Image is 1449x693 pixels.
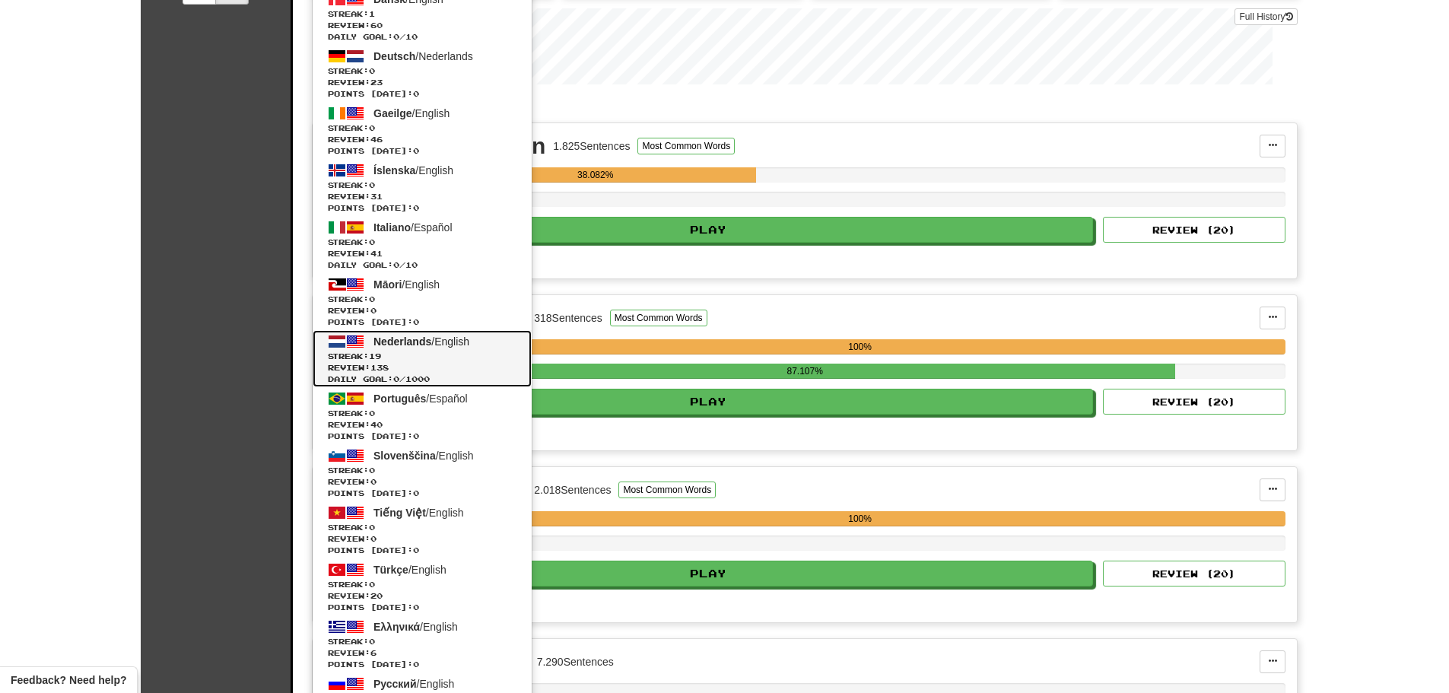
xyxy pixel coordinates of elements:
span: Points [DATE]: 0 [328,202,516,214]
span: 0 [369,66,375,75]
button: Review (20) [1103,561,1285,587]
span: 0 [369,523,375,532]
span: Review: 31 [328,191,516,202]
span: Streak: [328,522,516,533]
div: 1.825 Sentences [553,138,630,154]
span: / English [373,564,446,576]
button: Review (20) [1103,389,1285,415]
span: / English [373,107,450,119]
span: Streak: [328,636,516,647]
span: Streak: [328,122,516,134]
span: Points [DATE]: 0 [328,316,516,328]
span: Streak: [328,579,516,590]
span: Streak: [328,408,516,419]
span: Māori [373,278,402,291]
button: Most Common Words [618,482,716,498]
span: 0 [369,637,375,646]
span: Italiano [373,221,411,234]
span: Points [DATE]: 0 [328,545,516,556]
span: Review: 41 [328,248,516,259]
span: Open feedback widget [11,672,126,688]
span: 0 [393,374,399,383]
span: Points [DATE]: 0 [328,488,516,499]
span: Slovenščina [373,450,436,462]
button: Most Common Words [637,138,735,154]
span: Review: 138 [328,362,516,374]
a: Full History [1235,8,1297,25]
span: Points [DATE]: 0 [328,602,516,613]
button: Play [324,561,1094,587]
span: / English [373,278,440,291]
button: Play [324,389,1094,415]
a: Nederlands/EnglishStreak:19 Review:138Daily Goal:0/1000 [313,330,532,387]
span: Streak: [328,351,516,362]
span: Points [DATE]: 0 [328,88,516,100]
span: Review: 0 [328,476,516,488]
span: Review: 20 [328,590,516,602]
span: Daily Goal: / 10 [328,259,516,271]
a: Slovenščina/EnglishStreak:0 Review:0Points [DATE]:0 [313,444,532,501]
span: 0 [393,32,399,41]
span: Daily Goal: / 10 [328,31,516,43]
span: Review: 46 [328,134,516,145]
span: / Nederlands [373,50,473,62]
div: 87.107% [435,364,1175,379]
a: Italiano/EspañolStreak:0 Review:41Daily Goal:0/10 [313,216,532,273]
span: Streak: [328,294,516,305]
span: Streak: [328,237,516,248]
span: 0 [369,466,375,475]
span: Ελληνικά [373,621,420,633]
a: Māori/EnglishStreak:0 Review:0Points [DATE]:0 [313,273,532,330]
span: Review: 6 [328,647,516,659]
div: 2.018 Sentences [534,482,611,497]
span: Русский [373,678,417,690]
span: Daily Goal: / 1000 [328,374,516,385]
div: 100% [435,339,1285,354]
span: / Español [373,393,468,405]
span: / English [373,450,474,462]
a: Íslenska/EnglishStreak:0 Review:31Points [DATE]:0 [313,159,532,216]
button: Review (20) [1103,217,1285,243]
span: Points [DATE]: 0 [328,431,516,442]
span: / English [373,507,464,519]
span: 0 [369,123,375,132]
span: 0 [369,294,375,304]
span: 0 [369,408,375,418]
span: Streak: [328,180,516,191]
span: 0 [369,180,375,189]
span: Português [373,393,426,405]
span: Nederlands [373,335,431,348]
span: / English [373,678,454,690]
span: Review: 40 [328,419,516,431]
span: Tiếng Việt [373,507,426,519]
span: Review: 0 [328,305,516,316]
span: 19 [369,351,381,361]
a: Gaeilge/EnglishStreak:0 Review:46Points [DATE]:0 [313,102,532,159]
a: Português/EspañolStreak:0 Review:40Points [DATE]:0 [313,387,532,444]
span: 1 [369,9,375,18]
span: Review: 23 [328,77,516,88]
p: In Progress [312,100,1298,115]
span: Gaeilge [373,107,412,119]
span: 0 [369,237,375,246]
div: 7.290 Sentences [537,654,614,669]
span: / English [373,621,458,633]
span: Review: 0 [328,533,516,545]
a: Tiếng Việt/EnglishStreak:0 Review:0Points [DATE]:0 [313,501,532,558]
button: Play [324,217,1094,243]
span: Points [DATE]: 0 [328,145,516,157]
span: Türkçe [373,564,408,576]
button: Most Common Words [610,310,707,326]
a: Türkçe/EnglishStreak:0 Review:20Points [DATE]:0 [313,558,532,615]
span: Points [DATE]: 0 [328,659,516,670]
div: 318 Sentences [534,310,602,326]
span: / English [373,164,453,176]
span: / Español [373,221,453,234]
span: Deutsch [373,50,415,62]
a: Deutsch/NederlandsStreak:0 Review:23Points [DATE]:0 [313,45,532,102]
span: Íslenska [373,164,415,176]
span: Streak: [328,465,516,476]
span: Streak: [328,65,516,77]
span: / English [373,335,469,348]
div: 38.082% [435,167,756,183]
